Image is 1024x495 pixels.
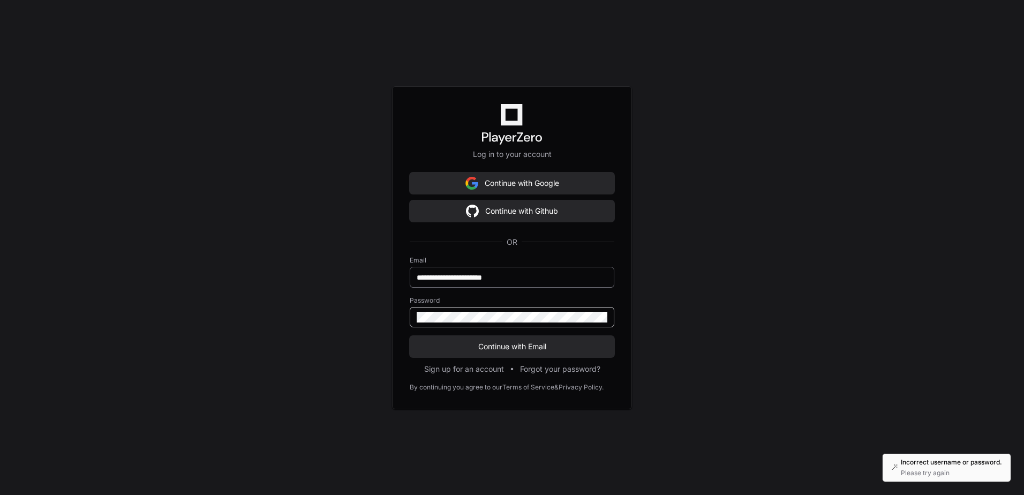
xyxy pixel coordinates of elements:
[410,341,614,352] span: Continue with Email
[901,469,1002,477] p: Please try again
[410,149,614,160] p: Log in to your account
[465,172,478,194] img: Sign in with google
[901,458,1002,467] p: Incorrect username or password.
[410,172,614,194] button: Continue with Google
[502,237,522,247] span: OR
[410,296,614,305] label: Password
[410,336,614,357] button: Continue with Email
[410,256,614,265] label: Email
[502,383,554,392] a: Terms of Service
[559,383,604,392] a: Privacy Policy.
[466,200,479,222] img: Sign in with google
[410,200,614,222] button: Continue with Github
[424,364,504,374] button: Sign up for an account
[410,383,502,392] div: By continuing you agree to our
[554,383,559,392] div: &
[520,364,600,374] button: Forgot your password?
